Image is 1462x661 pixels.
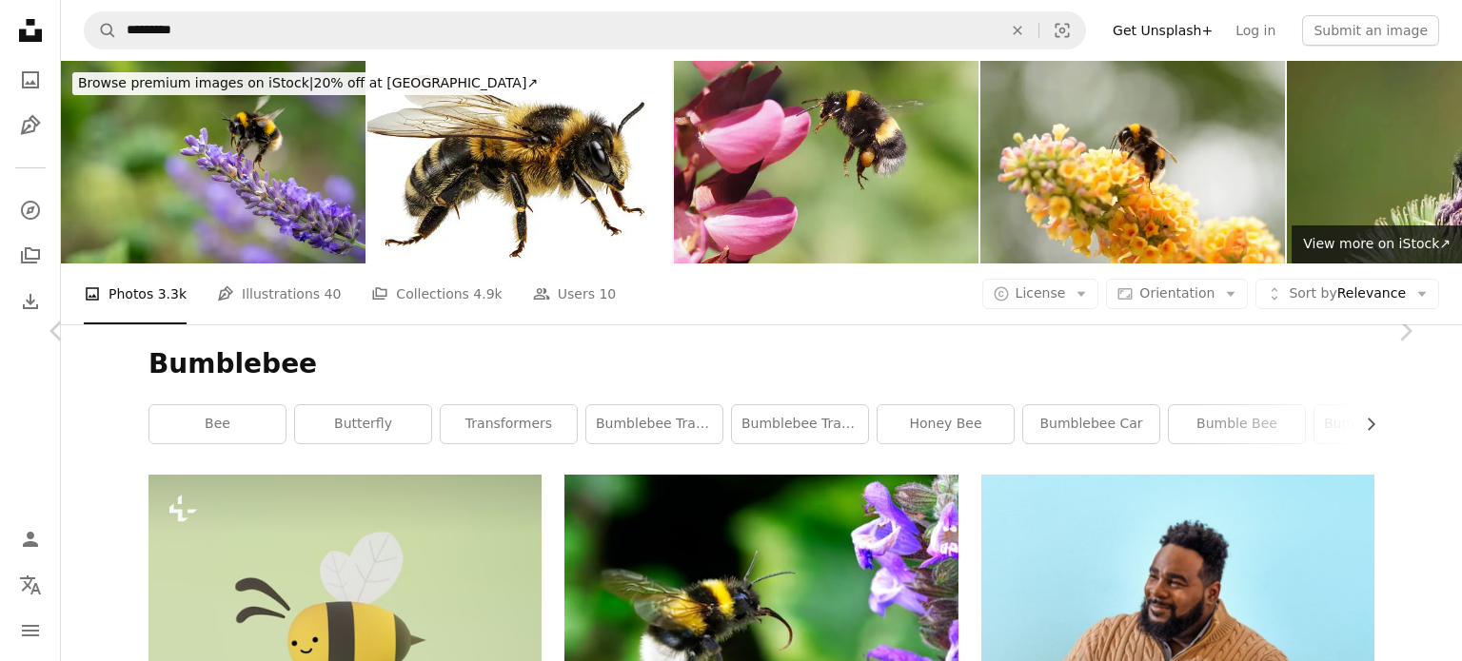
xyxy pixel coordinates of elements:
a: bumblebee flying [1314,405,1451,443]
a: A paper cut out of a bee flying through the air [148,613,542,631]
a: honey bee [878,405,1014,443]
a: Browse premium images on iStock|20% off at [GEOGRAPHIC_DATA]↗ [61,61,555,107]
span: Browse premium images on iStock | [78,75,313,90]
a: bumblebee transformer [732,405,868,443]
button: Language [11,566,49,604]
button: Submit an image [1302,15,1439,46]
button: Sort byRelevance [1255,279,1439,309]
a: Illustrations [11,107,49,145]
span: View more on iStock ↗ [1303,236,1451,251]
span: 40 [325,283,342,304]
img: garden bumblebee. [980,61,1285,263]
span: 10 [599,283,616,304]
a: Collections [11,237,49,275]
a: Collections 4.9k [371,263,502,324]
span: License [1016,285,1066,301]
a: View more on iStock↗ [1292,225,1462,263]
span: 20% off at [GEOGRAPHIC_DATA] ↗ [78,75,538,90]
a: Illustrations 40 [217,263,341,324]
a: bumblebee car [1023,405,1159,443]
img: Isolated bumblebee insect [367,61,672,263]
button: scroll list to the right [1353,405,1374,443]
button: Orientation [1106,279,1248,309]
a: Photos [11,61,49,99]
button: Visual search [1039,12,1085,49]
button: Menu [11,612,49,650]
a: Users 10 [533,263,617,324]
span: 4.9k [473,283,502,304]
button: Clear [997,12,1038,49]
span: Relevance [1289,284,1406,303]
span: Orientation [1139,285,1215,301]
h1: Bumblebee [148,347,1374,381]
a: Get Unsplash+ [1101,15,1224,46]
span: Sort by [1289,285,1336,301]
a: bumblebee transformers [586,405,722,443]
form: Find visuals sitewide [84,11,1086,49]
a: Log in [1224,15,1287,46]
a: bee [149,405,286,443]
img: Bumblebee on a lavender flower [61,61,365,263]
a: Explore [11,191,49,229]
a: Next [1348,240,1462,422]
a: bumble bee [1169,405,1305,443]
img: Bumble bee arriving at a pink flower [674,61,978,263]
button: Search Unsplash [85,12,117,49]
a: transformers [441,405,577,443]
button: License [982,279,1099,309]
a: butterfly [295,405,431,443]
a: Log in / Sign up [11,520,49,558]
a: a close up of a bee on a flower [564,603,958,620]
